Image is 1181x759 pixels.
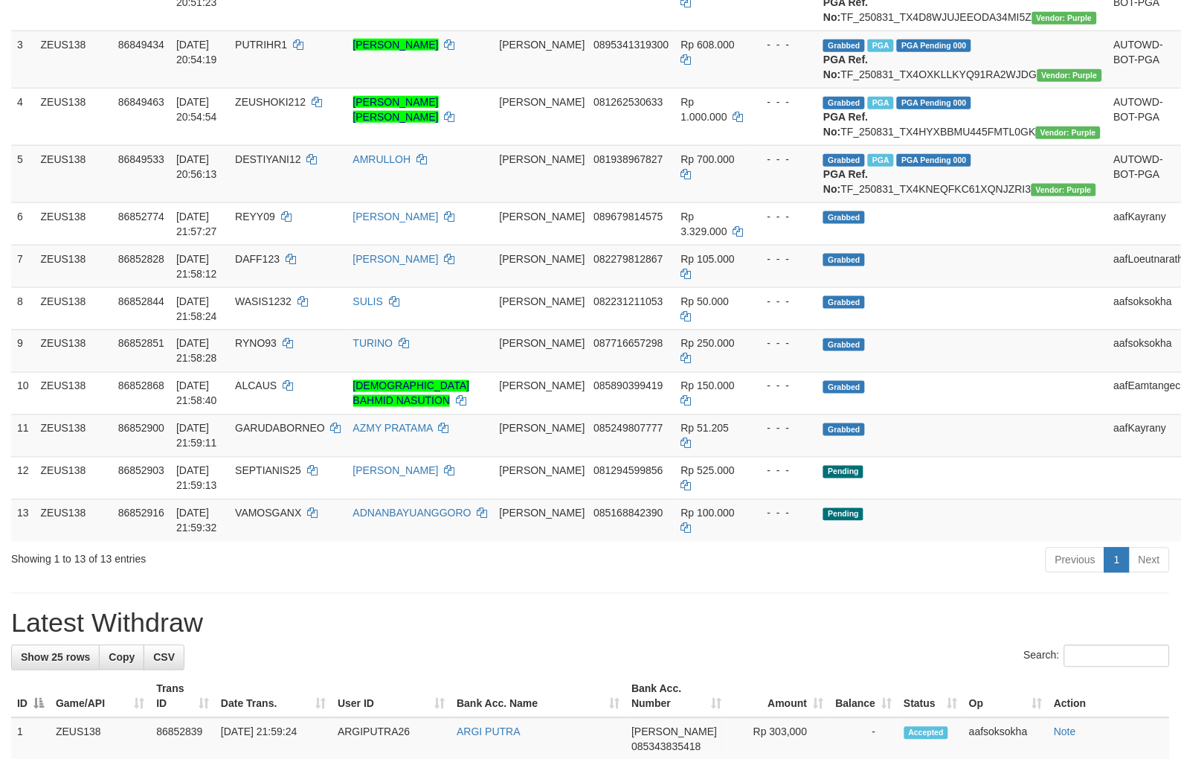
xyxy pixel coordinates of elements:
a: AMRULLOH [353,153,411,165]
span: Copy 087716657298 to clipboard [593,338,663,350]
a: Note [1054,726,1076,738]
span: ZEUSHOKI212 [235,96,306,108]
span: Copy 0895341319300 to clipboard [593,39,669,51]
th: ID: activate to sort column descending [11,676,50,718]
td: 8 [11,287,35,330]
div: - - - [756,95,812,109]
span: 86852868 [118,380,164,392]
td: ZEUS138 [35,31,112,88]
span: Grabbed [823,154,865,167]
span: Copy 085343835418 to clipboard [631,741,701,753]
span: Show 25 rows [21,652,90,664]
span: 86852844 [118,295,164,307]
th: Amount: activate to sort column ascending [727,676,829,718]
div: - - - [756,506,812,521]
div: - - - [756,421,812,436]
span: PGA Pending [897,39,971,52]
span: RYNO93 [235,338,277,350]
div: Showing 1 to 13 of 13 entries [11,546,481,567]
span: Marked by aafRornrotha [868,97,894,109]
span: 86849463 [118,96,164,108]
div: - - - [756,37,812,52]
span: Copy 082279812867 to clipboard [593,253,663,265]
span: Rp 150.000 [681,380,735,392]
span: VAMOSGANX [235,507,301,519]
a: 1 [1104,548,1130,573]
td: 12 [11,457,35,499]
b: PGA Ref. No: [823,168,868,195]
td: ZEUS138 [35,372,112,414]
span: 86852900 [118,423,164,435]
a: [PERSON_NAME] [353,39,439,51]
span: CSV [153,652,175,664]
td: TF_250831_TX4HYXBBMU445FMTL0GK [817,88,1107,145]
span: 86852916 [118,507,164,519]
span: Grabbed [823,423,865,436]
span: SEPTIANIS25 [235,465,301,477]
th: Game/API: activate to sort column ascending [50,676,150,718]
span: 86852851 [118,338,164,350]
td: ZEUS138 [35,202,112,245]
a: TURINO [353,338,393,350]
td: ZEUS138 [35,88,112,145]
span: Rp 1.000.000 [681,96,727,123]
th: User ID: activate to sort column ascending [332,676,451,718]
td: ZEUS138 [35,145,112,202]
th: Bank Acc. Number: activate to sort column ascending [625,676,727,718]
input: Search: [1064,645,1170,667]
span: [DATE] 20:56:13 [176,153,217,180]
span: Copy [109,652,135,664]
span: DAFF123 [235,253,280,265]
span: Copy 081262530633 to clipboard [593,96,663,108]
b: PGA Ref. No: [823,111,868,138]
td: ZEUS138 [35,287,112,330]
a: Next [1129,548,1170,573]
span: Marked by aafRornrotha [868,154,894,167]
a: [PERSON_NAME] [353,211,439,222]
td: ZEUS138 [35,457,112,499]
span: Copy 085890399419 to clipboard [593,380,663,392]
span: [PERSON_NAME] [500,338,585,350]
span: PGA Pending [897,154,971,167]
span: Grabbed [823,97,865,109]
span: Rp 51.205 [681,423,730,435]
th: Date Trans.: activate to sort column ascending [215,676,332,718]
span: [PERSON_NAME] [500,423,585,435]
span: Vendor URL: https://trx4.1velocity.biz [1037,69,1102,82]
span: Copy 085249807777 to clipboard [593,423,663,435]
a: [PERSON_NAME] [PERSON_NAME] [353,96,439,123]
span: Rp 3.329.000 [681,211,727,237]
div: - - - [756,209,812,224]
label: Search: [1024,645,1170,667]
span: Pending [823,508,863,521]
span: Rp 50.000 [681,295,730,307]
div: - - - [756,294,812,309]
span: WASIS1232 [235,295,292,307]
td: 7 [11,245,35,287]
span: [DATE] 20:54:54 [176,96,217,123]
span: Marked by aafRornrotha [868,39,894,52]
td: 11 [11,414,35,457]
span: Vendor URL: https://trx4.1velocity.biz [1032,184,1096,196]
span: 86852828 [118,253,164,265]
th: Status: activate to sort column ascending [898,676,964,718]
b: PGA Ref. No: [823,54,868,80]
span: Grabbed [823,211,865,224]
span: 86849533 [118,153,164,165]
td: 13 [11,499,35,542]
td: ZEUS138 [35,330,112,372]
td: 5 [11,145,35,202]
span: DESTIYANI12 [235,153,300,165]
td: ZEUS138 [35,245,112,287]
span: Grabbed [823,381,865,394]
a: [PERSON_NAME] [353,465,439,477]
span: [PERSON_NAME] [500,507,585,519]
span: [DATE] 21:58:12 [176,253,217,280]
span: [PERSON_NAME] [500,211,585,222]
a: [DEMOGRAPHIC_DATA] BAHMID NASUTION [353,380,470,407]
div: - - - [756,336,812,351]
td: 6 [11,202,35,245]
td: TF_250831_TX4KNEQFKC61XQNJZRI3 [817,145,1107,202]
span: [PERSON_NAME] [500,96,585,108]
td: 3 [11,31,35,88]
